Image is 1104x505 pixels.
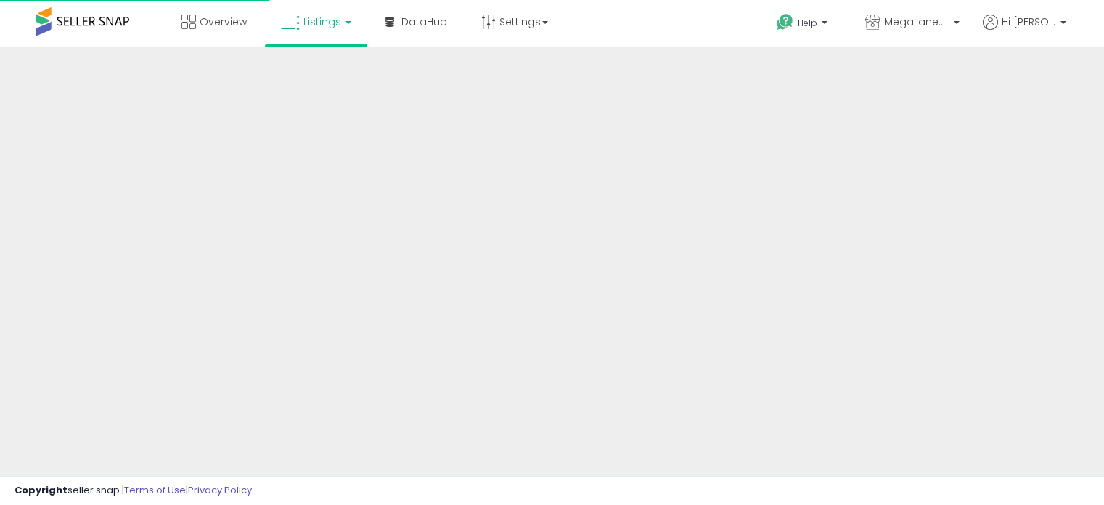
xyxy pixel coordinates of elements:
span: Hi [PERSON_NAME] [1002,15,1056,29]
a: Privacy Policy [188,483,252,497]
a: Terms of Use [124,483,186,497]
span: Overview [200,15,247,29]
span: MegaLanes Distribution [884,15,949,29]
span: DataHub [401,15,447,29]
span: Listings [303,15,341,29]
a: Hi [PERSON_NAME] [983,15,1066,47]
span: Help [798,17,817,29]
i: Get Help [776,13,794,31]
strong: Copyright [15,483,68,497]
a: Help [765,2,842,47]
div: seller snap | | [15,484,252,498]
